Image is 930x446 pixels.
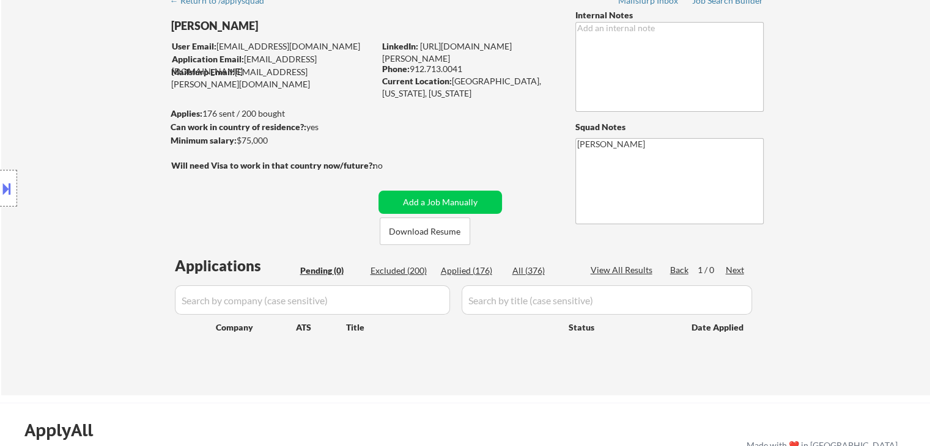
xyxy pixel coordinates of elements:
div: [PERSON_NAME] [171,18,423,34]
div: [GEOGRAPHIC_DATA], [US_STATE], [US_STATE] [382,75,555,99]
div: Next [726,264,745,276]
div: Applications [175,258,296,273]
div: Internal Notes [575,9,764,21]
div: 912.713.0041 [382,63,555,75]
div: 1 / 0 [698,264,726,276]
input: Search by title (case sensitive) [462,285,752,315]
div: yes [171,121,371,133]
div: [EMAIL_ADDRESS][PERSON_NAME][DOMAIN_NAME] [171,66,374,90]
div: View All Results [591,264,656,276]
strong: Mailslurp Email: [171,67,235,77]
input: Search by company (case sensitive) [175,285,450,315]
div: Squad Notes [575,121,764,133]
div: Company [216,321,296,334]
strong: Application Email: [172,54,244,64]
strong: Can work in country of residence?: [171,122,306,132]
strong: Phone: [382,64,410,74]
div: Title [346,321,557,334]
strong: Current Location: [382,76,452,86]
div: Pending (0) [300,265,361,277]
div: Applied (176) [441,265,502,277]
button: Add a Job Manually [378,191,502,214]
div: Excluded (200) [371,265,432,277]
strong: Will need Visa to work in that country now/future?: [171,160,375,170]
div: Date Applied [692,321,745,334]
div: Status [569,316,674,338]
div: All (376) [512,265,574,277]
div: [EMAIL_ADDRESS][DOMAIN_NAME] [172,53,374,77]
button: Download Resume [380,218,470,245]
a: [URL][DOMAIN_NAME][PERSON_NAME] [382,41,512,64]
div: ApplyAll [24,420,107,441]
div: $75,000 [171,134,374,147]
div: [EMAIL_ADDRESS][DOMAIN_NAME] [172,40,374,53]
div: no [373,159,408,172]
div: Back [670,264,690,276]
div: 176 sent / 200 bought [171,108,374,120]
strong: LinkedIn: [382,41,418,51]
strong: User Email: [172,41,216,51]
div: ATS [296,321,346,334]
